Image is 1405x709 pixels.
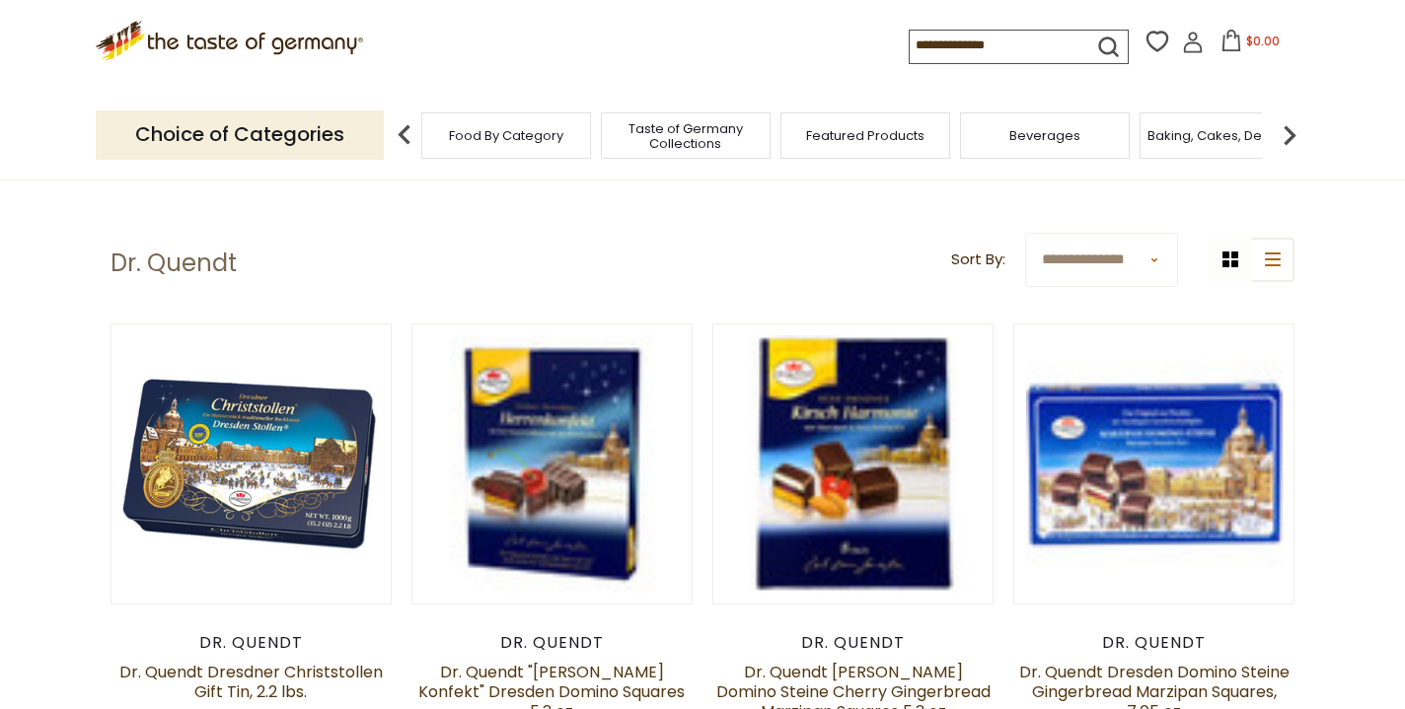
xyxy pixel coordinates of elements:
[806,128,924,143] a: Featured Products
[607,121,765,151] a: Taste of Germany Collections
[1246,33,1280,49] span: $0.00
[713,324,993,603] img: Dr. Quendt Kirsch Harmonie Domino Steine Cherry Gingerbread Marzipan Squares 5.3 oz
[111,324,391,603] img: Dr. Quendt Dresdner Christstollen Gift Tin, 2.2 lbs.
[119,661,383,703] a: Dr. Quendt Dresdner Christstollen Gift Tin, 2.2 lbs.
[385,115,424,155] img: previous arrow
[111,248,237,278] h1: Dr. Quendt
[96,110,384,159] p: Choice of Categories
[951,248,1005,272] label: Sort By:
[1014,324,1294,603] img: Dr. Quendt Dresden Domino Steine Gingerbread Marzipan Squares, 7.05 oz
[111,633,392,653] div: Dr. Quendt
[412,324,692,603] img: Dr. Quendt "Herren Konfekt" Dresden Domino Squares 5.3 oz
[411,633,693,653] div: Dr. Quendt
[1208,30,1292,59] button: $0.00
[712,633,994,653] div: Dr. Quendt
[1009,128,1080,143] a: Beverages
[1270,115,1309,155] img: next arrow
[1147,128,1300,143] a: Baking, Cakes, Desserts
[1013,633,1294,653] div: Dr. Quendt
[449,128,563,143] a: Food By Category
